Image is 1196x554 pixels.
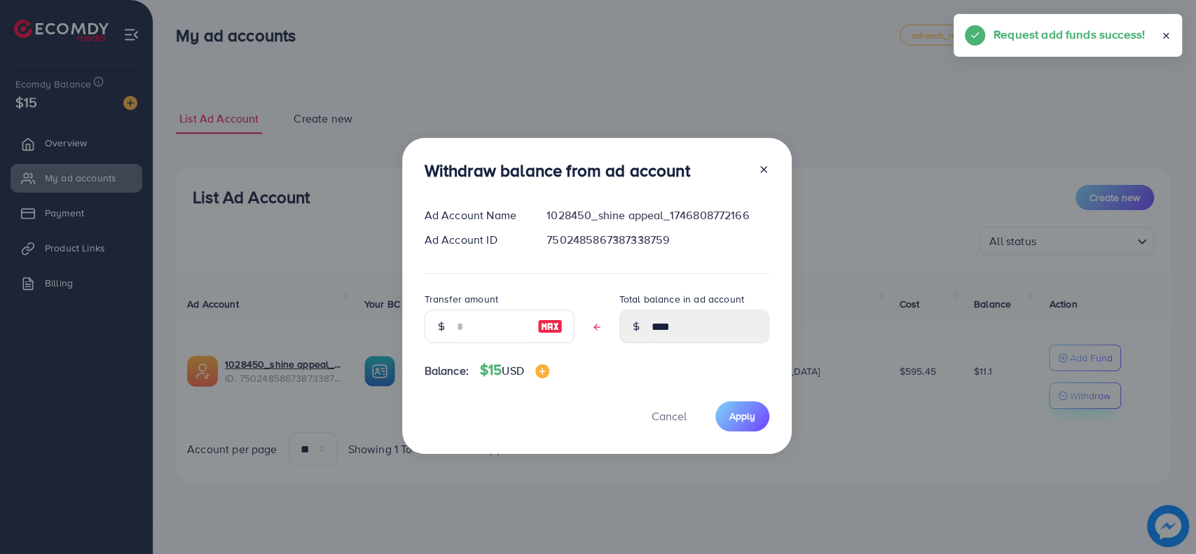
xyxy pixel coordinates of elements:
[994,25,1145,43] h5: Request add funds success!
[413,232,536,248] div: Ad Account ID
[535,207,780,223] div: 1028450_shine appeal_1746808772166
[425,363,469,379] span: Balance:
[535,364,549,378] img: image
[535,232,780,248] div: 7502485867387338759
[652,408,687,424] span: Cancel
[729,409,755,423] span: Apply
[619,292,744,306] label: Total balance in ad account
[425,160,690,181] h3: Withdraw balance from ad account
[634,401,704,431] button: Cancel
[715,401,769,431] button: Apply
[537,318,563,335] img: image
[502,363,523,378] span: USD
[480,361,549,379] h4: $15
[413,207,536,223] div: Ad Account Name
[425,292,498,306] label: Transfer amount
